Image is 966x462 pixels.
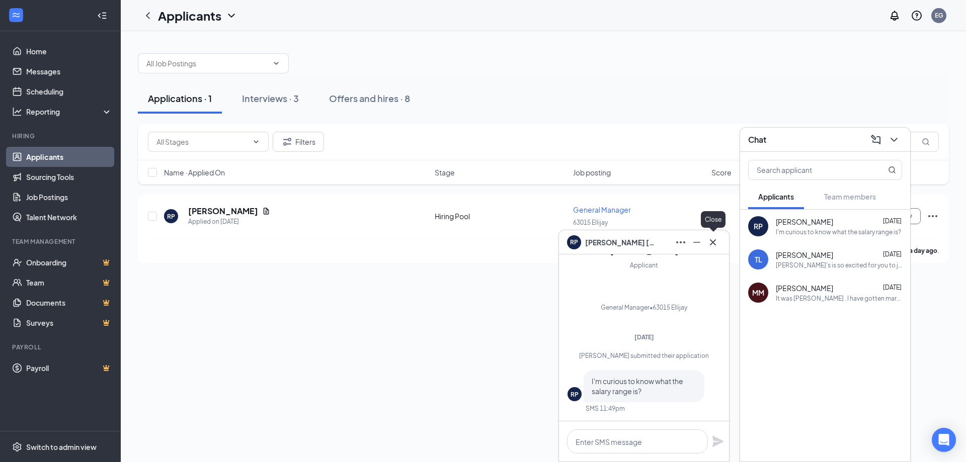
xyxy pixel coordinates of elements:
a: PayrollCrown [26,358,112,378]
div: Payroll [12,343,110,351]
div: RP [571,390,579,399]
span: Score [711,167,732,177]
div: Open Intercom Messenger [932,428,956,452]
span: [PERSON_NAME] [776,217,833,227]
div: EG [935,11,943,20]
span: Team members [824,192,876,201]
div: Hiring [12,132,110,140]
div: Hiring Pool [435,211,567,221]
div: Close [701,211,726,228]
a: TeamCrown [26,272,112,293]
div: [PERSON_NAME] submitted their application [568,351,720,360]
a: Home [26,41,112,61]
span: Job posting [573,167,611,177]
svg: Cross [707,236,719,248]
input: All Stages [156,136,248,147]
div: SMS 11:49pm [586,404,625,413]
div: General Manager • 63015 Ellijay [601,303,687,313]
svg: ChevronDown [888,134,900,146]
svg: QuestionInfo [911,10,923,22]
svg: ComposeMessage [870,134,882,146]
input: Search applicant [749,160,868,179]
span: 63015 Ellijay [573,219,608,226]
a: Talent Network [26,207,112,227]
svg: ChevronDown [225,10,237,22]
input: All Job Postings [146,58,268,69]
button: ChevronDown [886,132,902,148]
button: Ellipses [673,234,689,250]
div: I'm curious to know what the salary range is? [776,228,901,236]
button: Minimize [689,234,705,250]
button: ComposeMessage [868,132,884,148]
svg: Settings [12,442,22,452]
div: TL [755,254,762,264]
span: [DATE] [883,284,902,291]
svg: Document [262,207,270,215]
svg: Notifications [889,10,901,22]
svg: ChevronLeft [142,10,154,22]
b: a day ago [909,247,937,254]
button: Cross [705,234,721,250]
div: RP [754,221,763,231]
svg: Ellipses [927,210,939,222]
a: Sourcing Tools [26,167,112,187]
a: Scheduling [26,81,112,102]
h1: Applicants [158,7,221,24]
svg: ChevronDown [252,138,260,146]
span: [PERSON_NAME] [776,250,833,260]
span: General Manager [573,205,631,214]
svg: Ellipses [675,236,687,248]
svg: Filter [281,136,293,148]
a: OnboardingCrown [26,252,112,272]
div: It was [PERSON_NAME] . I have gotten married since I worked there . [PERSON_NAME] . [776,294,902,303]
span: I'm curious to know what the salary range is? [592,377,683,396]
div: RP [167,212,175,221]
svg: MagnifyingGlass [922,138,930,146]
a: DocumentsCrown [26,293,112,313]
svg: WorkstreamLogo [11,10,21,20]
div: Applied on [DATE] [188,217,270,227]
div: Applicant [630,260,658,270]
span: Name · Applied On [164,167,225,177]
svg: ChevronDown [272,59,280,67]
div: Team Management [12,237,110,246]
svg: Analysis [12,107,22,117]
span: [PERSON_NAME] [PERSON_NAME] [585,237,656,248]
div: Switch to admin view [26,442,97,452]
a: Job Postings [26,187,112,207]
svg: MagnifyingGlass [888,166,896,174]
div: Reporting [26,107,113,117]
span: [PERSON_NAME] [776,283,833,293]
span: [DATE] [883,250,902,258]
div: Interviews · 3 [242,92,299,105]
a: SurveysCrown [26,313,112,333]
div: Applications · 1 [148,92,212,105]
svg: Minimize [691,236,703,248]
span: [DATE] [883,217,902,225]
a: Applicants [26,147,112,167]
h5: [PERSON_NAME] [188,206,258,217]
span: [DATE] [634,333,654,341]
svg: Plane [712,435,724,447]
span: Applicants [758,192,794,201]
svg: Collapse [97,11,107,21]
div: [PERSON_NAME]'s is so excited for you to join our team! Do you know anyone else who might be inte... [776,261,902,269]
button: Filter Filters [273,132,324,152]
a: Messages [26,61,112,81]
div: MM [752,288,764,298]
h3: Chat [748,134,766,145]
div: Offers and hires · 8 [329,92,410,105]
span: Stage [435,167,455,177]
